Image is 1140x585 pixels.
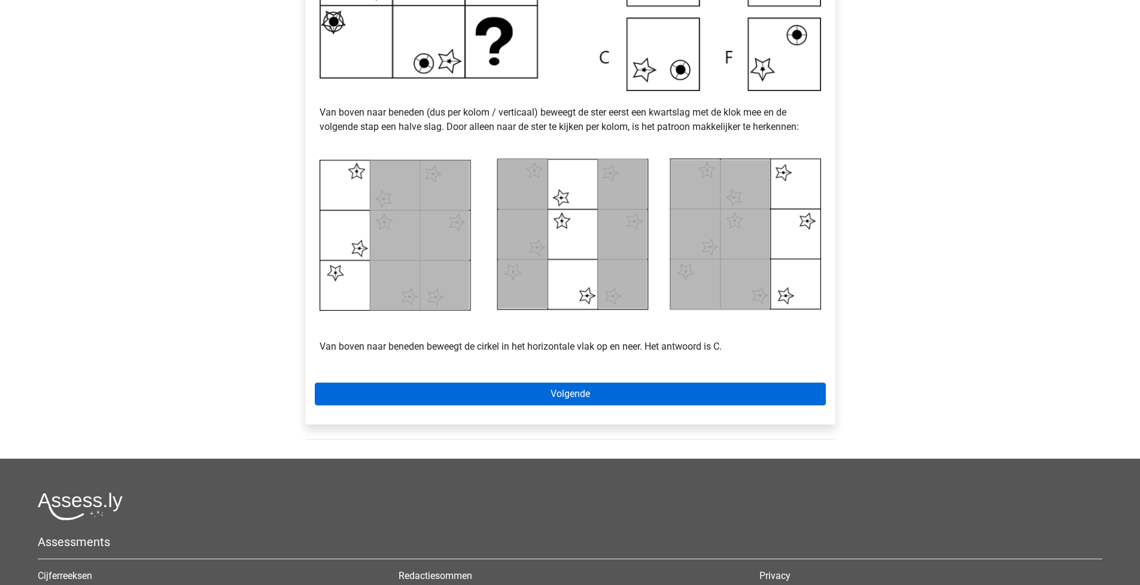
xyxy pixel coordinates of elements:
p: Van boven naar beneden beweegt de cirkel in het horizontale vlak op en neer. Het antwoord is C. [320,311,821,354]
p: Van boven naar beneden (dus per kolom / verticaal) beweegt de ster eerst een kwartslag met de klo... [320,91,821,148]
a: Privacy [759,570,791,581]
img: Voorbeeld3_2.png [320,158,821,311]
a: Redactiesommen [399,570,472,581]
a: Cijferreeksen [38,570,92,581]
h5: Assessments [38,535,1102,549]
img: Assessly logo [38,492,123,520]
a: Volgende [315,383,826,405]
